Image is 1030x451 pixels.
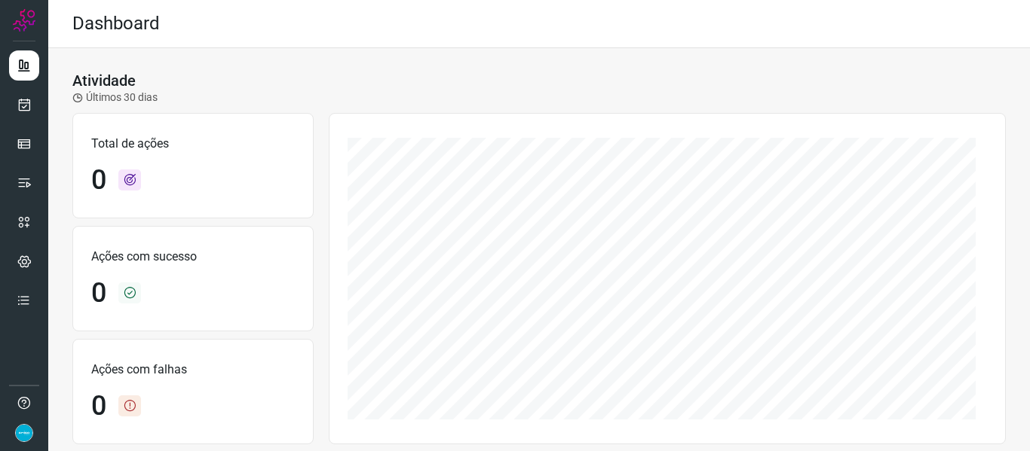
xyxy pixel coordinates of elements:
[91,390,106,422] h1: 0
[15,424,33,442] img: 86fc21c22a90fb4bae6cb495ded7e8f6.png
[91,277,106,309] h1: 0
[72,13,160,35] h2: Dashboard
[72,72,136,90] h3: Atividade
[91,135,295,153] p: Total de ações
[91,248,295,266] p: Ações com sucesso
[91,361,295,379] p: Ações com falhas
[91,164,106,197] h1: 0
[72,90,158,105] p: Últimos 30 dias
[13,9,35,32] img: Logo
